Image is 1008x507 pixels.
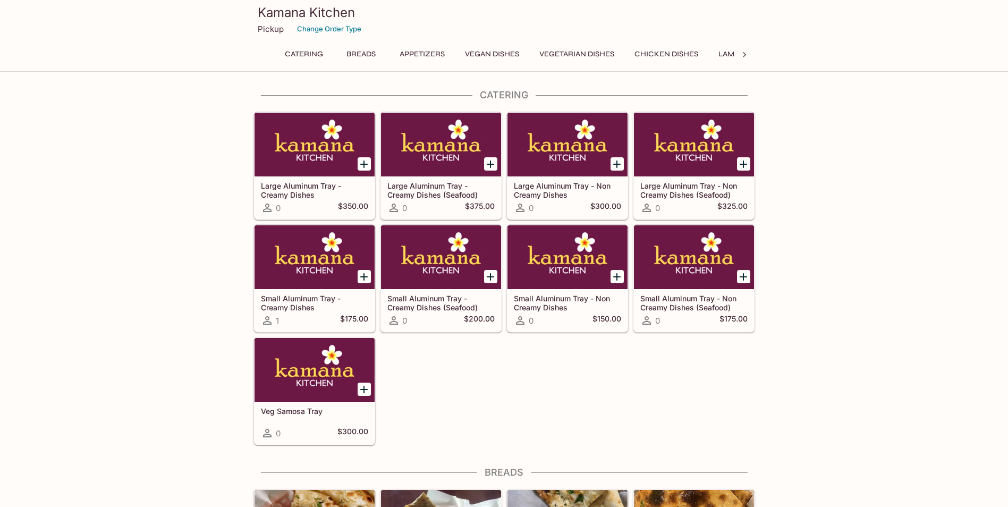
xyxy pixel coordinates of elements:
h5: $150.00 [592,314,621,327]
h5: Large Aluminum Tray - Non Creamy Dishes [514,181,621,199]
h5: Small Aluminum Tray - Creamy Dishes (Seafood) [387,294,495,311]
p: Pickup [258,24,284,34]
a: Large Aluminum Tray - Non Creamy Dishes0$300.00 [507,112,628,219]
div: Small Aluminum Tray - Non Creamy Dishes [507,225,628,289]
h4: Catering [253,89,755,101]
button: Chicken Dishes [629,47,704,62]
h5: Large Aluminum Tray - Creamy Dishes (Seafood) [387,181,495,199]
h5: $300.00 [590,201,621,214]
button: Vegan Dishes [459,47,525,62]
button: Appetizers [394,47,451,62]
a: Small Aluminum Tray - Non Creamy Dishes (Seafood)0$175.00 [633,225,755,332]
button: Vegetarian Dishes [533,47,620,62]
a: Small Aluminum Tray - Creamy Dishes1$175.00 [254,225,375,332]
div: Large Aluminum Tray - Creamy Dishes (Seafood) [381,113,501,176]
h5: Large Aluminum Tray - Non Creamy Dishes (Seafood) [640,181,748,199]
h5: $375.00 [465,201,495,214]
div: Large Aluminum Tray - Non Creamy Dishes (Seafood) [634,113,754,176]
a: Veg Samosa Tray0$300.00 [254,337,375,445]
h5: $325.00 [717,201,748,214]
div: Small Aluminum Tray - Creamy Dishes [255,225,375,289]
button: Add Large Aluminum Tray - Creamy Dishes [358,157,371,171]
button: Breads [337,47,385,62]
h5: $300.00 [337,427,368,440]
button: Change Order Type [292,21,366,37]
span: 1 [276,316,279,326]
span: 0 [402,203,407,213]
h5: Small Aluminum Tray - Non Creamy Dishes (Seafood) [640,294,748,311]
a: Small Aluminum Tray - Non Creamy Dishes0$150.00 [507,225,628,332]
h5: $175.00 [340,314,368,327]
h5: Small Aluminum Tray - Non Creamy Dishes [514,294,621,311]
span: 0 [655,203,660,213]
div: Small Aluminum Tray - Non Creamy Dishes (Seafood) [634,225,754,289]
div: Veg Samosa Tray [255,338,375,402]
span: 0 [402,316,407,326]
button: Catering [279,47,329,62]
span: 0 [276,203,281,213]
button: Lamb Dishes [713,47,773,62]
button: Add Small Aluminum Tray - Creamy Dishes (Seafood) [484,270,497,283]
button: Add Large Aluminum Tray - Non Creamy Dishes [611,157,624,171]
button: Add Large Aluminum Tray - Creamy Dishes (Seafood) [484,157,497,171]
span: 0 [529,203,533,213]
h5: Large Aluminum Tray - Creamy Dishes [261,181,368,199]
a: Large Aluminum Tray - Creamy Dishes0$350.00 [254,112,375,219]
button: Add Veg Samosa Tray [358,383,371,396]
button: Add Small Aluminum Tray - Non Creamy Dishes [611,270,624,283]
span: 0 [655,316,660,326]
span: 0 [276,428,281,438]
a: Large Aluminum Tray - Creamy Dishes (Seafood)0$375.00 [380,112,502,219]
h5: $175.00 [719,314,748,327]
a: Large Aluminum Tray - Non Creamy Dishes (Seafood)0$325.00 [633,112,755,219]
h5: Veg Samosa Tray [261,407,368,416]
button: Add Small Aluminum Tray - Creamy Dishes [358,270,371,283]
div: Small Aluminum Tray - Creamy Dishes (Seafood) [381,225,501,289]
button: Add Large Aluminum Tray - Non Creamy Dishes (Seafood) [737,157,750,171]
span: 0 [529,316,533,326]
h5: $200.00 [464,314,495,327]
div: Large Aluminum Tray - Creamy Dishes [255,113,375,176]
a: Small Aluminum Tray - Creamy Dishes (Seafood)0$200.00 [380,225,502,332]
h4: Breads [253,467,755,478]
h5: $350.00 [338,201,368,214]
button: Add Small Aluminum Tray - Non Creamy Dishes (Seafood) [737,270,750,283]
h5: Small Aluminum Tray - Creamy Dishes [261,294,368,311]
div: Large Aluminum Tray - Non Creamy Dishes [507,113,628,176]
h3: Kamana Kitchen [258,4,751,21]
